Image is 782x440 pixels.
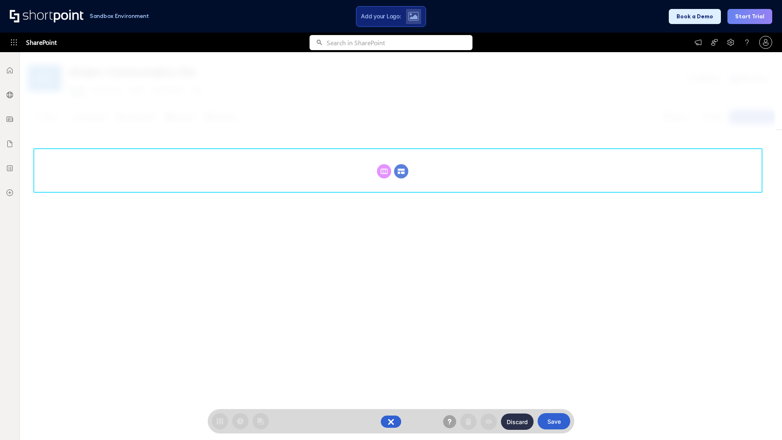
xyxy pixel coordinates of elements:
span: SharePoint [26,33,57,52]
input: Search in SharePoint [327,35,472,50]
iframe: Chat Widget [741,401,782,440]
button: Discard [501,414,534,430]
h1: Sandbox Environment [90,14,149,18]
span: Add your Logo: [361,13,401,20]
img: Upload logo [408,12,419,21]
button: Start Trial [727,9,772,24]
button: Book a Demo [669,9,721,24]
button: Save [538,413,570,429]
